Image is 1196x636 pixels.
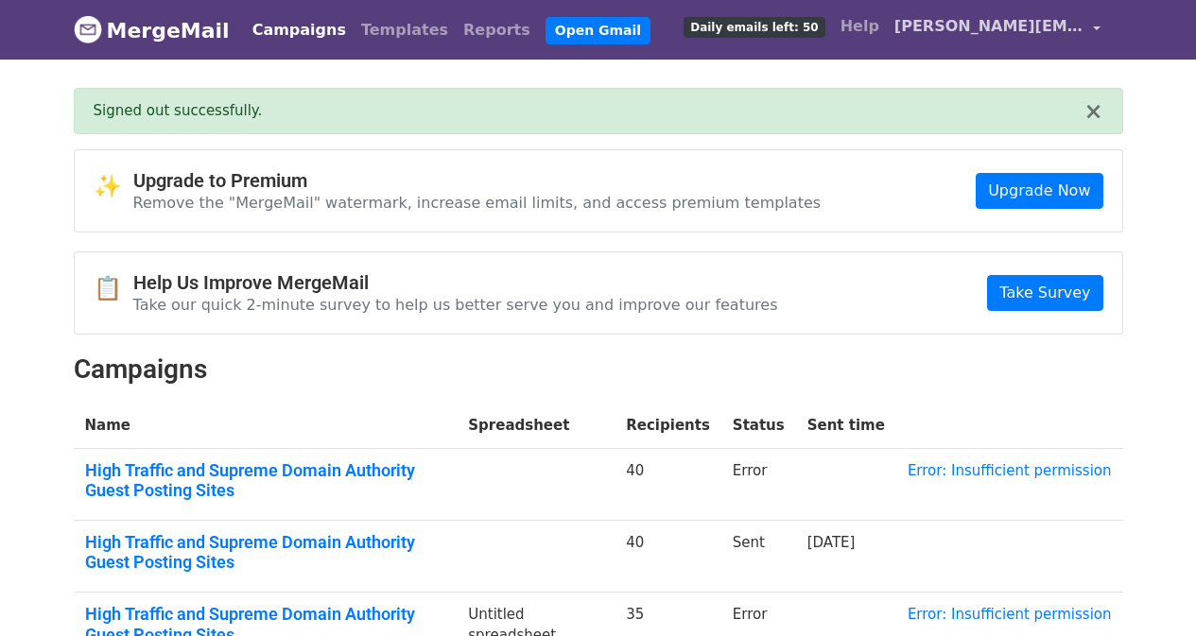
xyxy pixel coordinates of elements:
[74,404,458,448] th: Name
[1083,100,1102,123] button: ×
[887,8,1108,52] a: [PERSON_NAME][EMAIL_ADDRESS][DOMAIN_NAME]
[908,462,1112,479] a: Error: Insufficient permission
[85,532,446,573] a: High Traffic and Supreme Domain Authority Guest Posting Sites
[74,10,230,50] a: MergeMail
[94,173,133,200] span: ✨
[615,404,721,448] th: Recipients
[74,15,102,43] img: MergeMail logo
[987,275,1102,311] a: Take Survey
[94,100,1084,122] div: Signed out successfully.
[796,404,896,448] th: Sent time
[85,460,446,501] a: High Traffic and Supreme Domain Authority Guest Posting Sites
[354,11,456,49] a: Templates
[133,271,778,294] h4: Help Us Improve MergeMail
[833,8,887,45] a: Help
[684,17,824,38] span: Daily emails left: 50
[894,15,1083,38] span: [PERSON_NAME][EMAIL_ADDRESS][DOMAIN_NAME]
[74,353,1123,386] h2: Campaigns
[615,520,721,592] td: 40
[546,17,650,44] a: Open Gmail
[133,193,822,213] p: Remove the "MergeMail" watermark, increase email limits, and access premium templates
[456,11,538,49] a: Reports
[976,173,1102,209] a: Upgrade Now
[245,11,354,49] a: Campaigns
[457,404,615,448] th: Spreadsheet
[94,275,133,302] span: 📋
[133,169,822,192] h4: Upgrade to Premium
[721,404,796,448] th: Status
[721,520,796,592] td: Sent
[133,295,778,315] p: Take our quick 2-minute survey to help us better serve you and improve our features
[1101,545,1196,636] iframe: Chat Widget
[807,534,856,551] a: [DATE]
[676,8,832,45] a: Daily emails left: 50
[721,448,796,520] td: Error
[908,606,1112,623] a: Error: Insufficient permission
[615,448,721,520] td: 40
